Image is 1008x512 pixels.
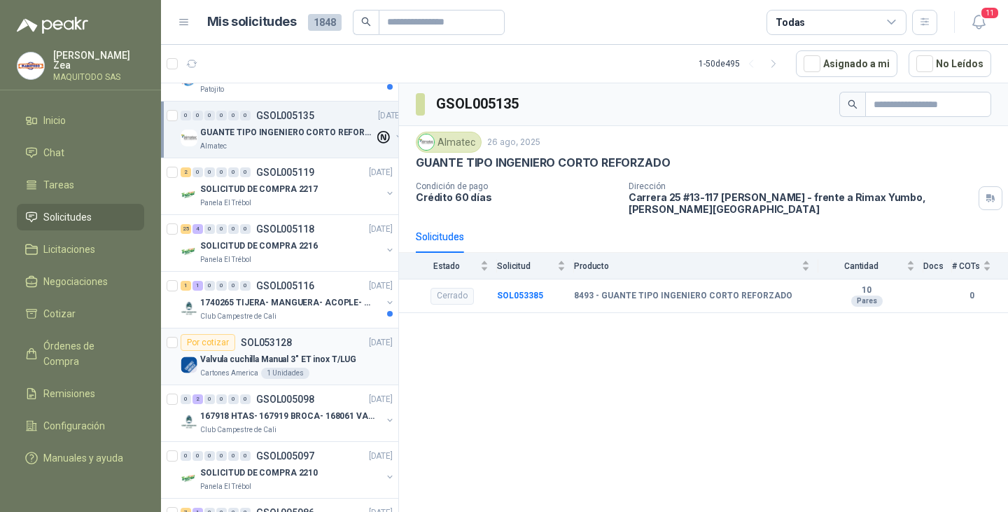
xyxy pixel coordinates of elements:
p: Panela El Trébol [200,254,251,265]
button: 11 [966,10,991,35]
p: Club Campestre de Cali [200,424,276,436]
a: Remisiones [17,380,144,407]
img: Company Logo [181,413,197,430]
span: 1848 [308,14,342,31]
p: SOLICITUD DE COMPRA 2210 [200,466,318,480]
div: 25 [181,224,191,234]
div: 1 - 50 de 495 [699,53,785,75]
span: Cotizar [43,306,76,321]
span: Licitaciones [43,242,95,257]
th: Producto [574,253,818,279]
div: 0 [216,111,227,120]
img: Company Logo [181,130,197,146]
p: GSOL005135 [256,111,314,120]
div: 0 [240,281,251,291]
div: 0 [181,394,191,404]
p: [DATE] [369,279,393,293]
b: 10 [818,285,915,296]
p: Patojito [200,84,224,95]
div: 0 [216,281,227,291]
img: Company Logo [17,53,44,79]
a: Negociaciones [17,268,144,295]
p: GSOL005098 [256,394,314,404]
p: [DATE] [369,450,393,463]
a: 0 0 0 0 0 0 GSOL005097[DATE] Company LogoSOLICITUD DE COMPRA 2210Panela El Trébol [181,448,395,492]
p: [PERSON_NAME] Zea [53,50,144,70]
div: 0 [204,281,215,291]
a: 2 0 0 0 0 0 GSOL005119[DATE] Company LogoSOLICITUD DE COMPRA 2217Panela El Trébol [181,164,395,209]
th: Docs [923,253,952,279]
div: 0 [240,111,251,120]
div: 0 [181,111,191,120]
p: GUANTE TIPO INGENIERO CORTO REFORZADO [200,126,374,139]
a: 25 4 0 0 0 0 GSOL005118[DATE] Company LogoSOLICITUD DE COMPRA 2216Panela El Trébol [181,221,395,265]
span: Solicitudes [43,209,92,225]
p: 26 ago, 2025 [487,136,540,149]
p: Club Campestre de Cali [200,311,276,322]
p: Panela El Trébol [200,198,251,209]
div: Pares [851,296,883,307]
div: 1 Unidades [261,368,309,379]
div: 0 [216,224,227,234]
p: Cartones America [200,368,258,379]
a: Solicitudes [17,204,144,230]
a: 0 0 0 0 0 0 GSOL005135[DATE] Company LogoGUANTE TIPO INGENIERO CORTO REFORZADOAlmatec [181,107,405,152]
a: Chat [17,139,144,166]
button: Asignado a mi [796,50,897,77]
span: Producto [574,261,799,271]
p: [DATE] [369,166,393,179]
th: Cantidad [818,253,923,279]
div: 0 [192,451,203,461]
div: 2 [181,167,191,177]
div: 0 [228,111,239,120]
span: Manuales y ayuda [43,450,123,466]
div: 0 [204,167,215,177]
a: 0 2 0 0 0 0 GSOL005098[DATE] Company Logo167918 HTAS- 167919 BROCA- 168061 VALVULAClub Campestre ... [181,391,395,436]
p: 167918 HTAS- 167919 BROCA- 168061 VALVULA [200,410,374,423]
img: Company Logo [181,186,197,203]
p: GSOL005097 [256,451,314,461]
div: 0 [192,167,203,177]
b: 8493 - GUANTE TIPO INGENIERO CORTO REFORZADO [574,291,792,302]
a: Órdenes de Compra [17,333,144,375]
a: Cotizar [17,300,144,327]
div: 0 [228,224,239,234]
div: 0 [192,111,203,120]
div: 1 [192,281,203,291]
span: Cantidad [818,261,904,271]
div: 4 [192,224,203,234]
img: Company Logo [181,470,197,487]
img: Company Logo [181,357,197,373]
p: SOL053128 [241,338,292,347]
div: 0 [204,394,215,404]
p: [DATE] [378,109,402,123]
p: [DATE] [369,223,393,236]
div: 1 [181,281,191,291]
div: 0 [216,394,227,404]
span: Remisiones [43,386,95,401]
span: Negociaciones [43,274,108,289]
p: GUANTE TIPO INGENIERO CORTO REFORZADO [416,155,670,170]
span: Tareas [43,177,74,193]
p: SOLICITUD DE COMPRA 2216 [200,240,318,253]
div: 0 [240,394,251,404]
th: Estado [399,253,497,279]
p: Dirección [629,181,973,191]
h3: GSOL005135 [436,93,521,115]
img: Company Logo [181,300,197,317]
div: 2 [192,394,203,404]
p: GSOL005116 [256,281,314,291]
th: Solicitud [497,253,574,279]
div: 0 [204,451,215,461]
p: Crédito 60 días [416,191,617,203]
img: Logo peakr [17,17,88,34]
b: SOL053385 [497,291,543,300]
div: 0 [240,451,251,461]
div: 0 [216,451,227,461]
span: Inicio [43,113,66,128]
span: 11 [980,6,1000,20]
a: Inicio [17,107,144,134]
span: Configuración [43,418,105,434]
div: Almatec [416,132,482,153]
p: Almatec [200,141,227,152]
